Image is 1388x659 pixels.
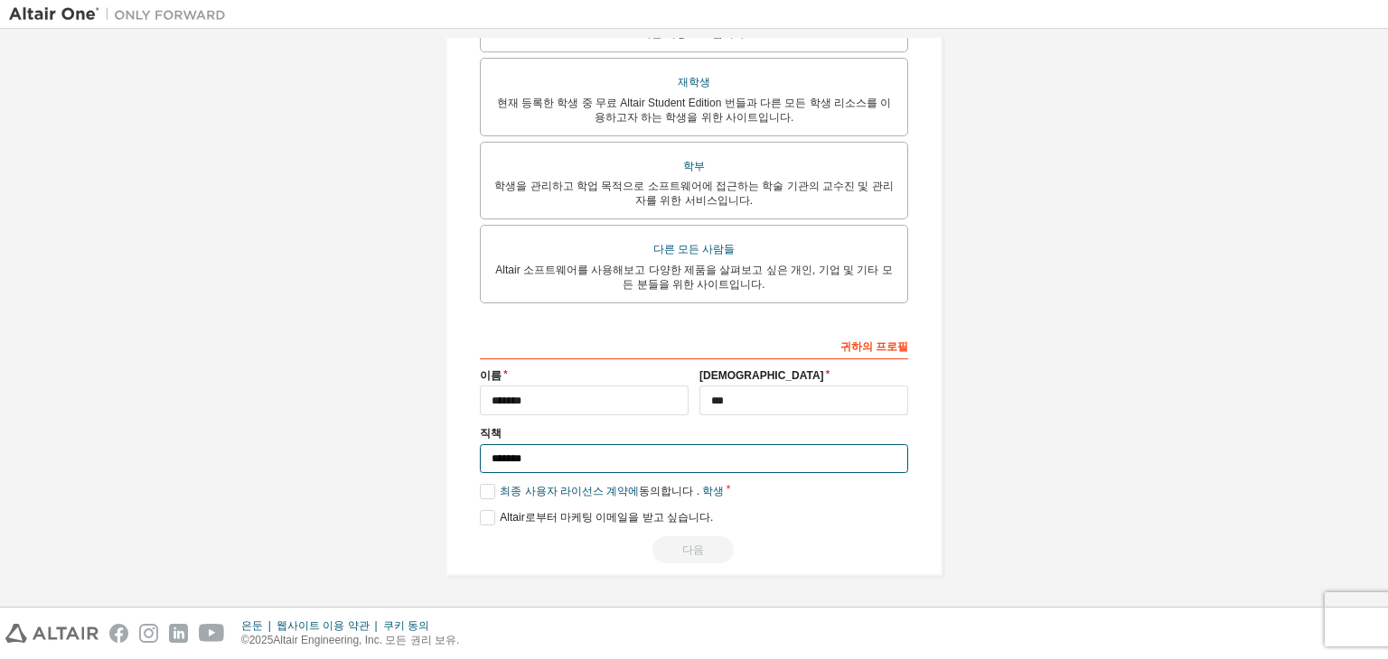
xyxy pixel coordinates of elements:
[139,624,158,643] img: instagram.svg
[500,485,639,497] font: 최종 사용자 라이선스 계약에
[639,485,699,497] font: 동의합니다 .
[9,5,235,23] img: 알타이르 원
[494,180,893,207] font: 학생을 관리하고 학업 목적으로 소프트웨어에 접근하는 학술 기관의 교수진 및 관리자를 위한 서비스입니다.
[678,76,710,88] font: 재학생
[249,634,274,646] font: 2025
[169,624,188,643] img: linkedin.svg
[480,369,502,382] font: 이름
[840,340,908,353] font: 귀하의 프로필
[241,619,263,632] font: 은둔
[702,485,724,497] font: 학생
[109,624,128,643] img: facebook.svg
[5,624,98,643] img: altair_logo.svg
[495,264,892,291] font: Altair 소프트웨어를 사용해보고 다양한 제품을 살펴보고 싶은 개인, 기업 및 기타 모든 분들을 위한 사이트입니다.
[241,634,249,646] font: ©
[277,619,370,632] font: 웹사이트 이용 약관
[480,536,908,563] div: Read and acccept EULA to continue
[199,624,225,643] img: youtube.svg
[495,13,894,40] font: 소프트웨어 다운로드, HPC 리소스, 커뮤니티, 교육 및 지원에 액세스하려는 기존 고객을 대상으로 합니다.
[653,243,736,255] font: 다른 모든 사람들
[383,619,429,632] font: 쿠키 동의
[699,369,824,382] font: [DEMOGRAPHIC_DATA]
[683,160,705,172] font: 학부
[500,511,713,524] font: Altair로부터 마케팅 이메일을 받고 싶습니다.
[273,634,459,646] font: Altair Engineering, Inc. 모든 권리 보유.
[480,427,502,440] font: 직책
[497,97,892,124] font: 현재 등록한 학생 중 무료 Altair Student Edition 번들과 다른 모든 학생 리소스를 이용하고자 하는 학생을 위한 사이트입니다.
